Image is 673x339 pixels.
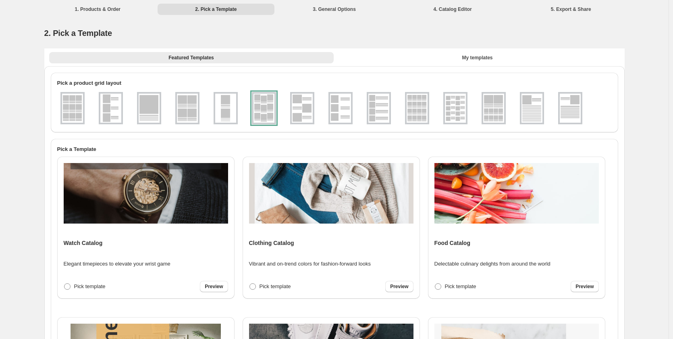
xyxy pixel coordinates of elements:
[168,54,214,61] span: Featured Templates
[215,94,236,123] img: g1x2v1
[521,94,542,123] img: g1x1v2
[407,94,428,123] img: g4x4v1
[44,29,112,38] span: 2. Pick a Template
[560,94,581,123] img: g1x1v3
[249,239,294,247] h4: Clothing Catalog
[330,94,351,123] img: g1x3v3
[571,281,598,292] a: Preview
[292,94,313,123] img: g1x3v2
[445,94,466,123] img: g2x5v1
[200,281,228,292] a: Preview
[260,283,291,289] span: Pick template
[57,145,612,153] h2: Pick a Template
[368,94,389,123] img: g1x4v1
[434,239,470,247] h4: Food Catalog
[74,283,106,289] span: Pick template
[139,94,160,123] img: g1x1v1
[434,260,550,268] p: Delectable culinary delights from around the world
[64,239,103,247] h4: Watch Catalog
[177,94,198,123] img: g2x2v1
[575,283,594,290] span: Preview
[445,283,476,289] span: Pick template
[462,54,492,61] span: My templates
[483,94,504,123] img: g2x1_4x2v1
[57,79,612,87] h2: Pick a product grid layout
[385,281,413,292] a: Preview
[249,260,371,268] p: Vibrant and on-trend colors for fashion-forward looks
[390,283,408,290] span: Preview
[205,283,223,290] span: Preview
[62,94,83,123] img: g3x3v1
[100,94,121,123] img: g1x3v1
[64,260,170,268] p: Elegant timepieces to elevate your wrist game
